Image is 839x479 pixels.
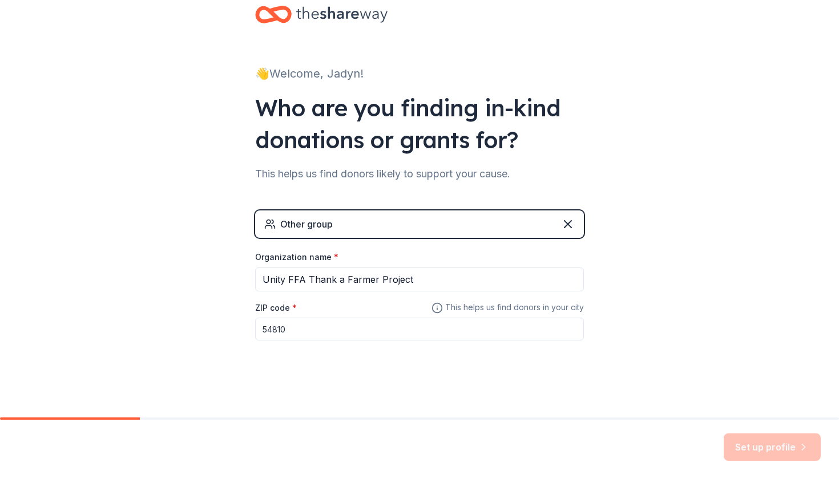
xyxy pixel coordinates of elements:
[255,318,584,340] input: 12345 (U.S. only)
[255,251,338,263] label: Organization name
[255,302,297,314] label: ZIP code
[431,301,584,315] span: This helps us find donors in your city
[255,267,584,291] input: American Red Cross
[255,92,584,156] div: Who are you finding in-kind donations or grants for?
[255,64,584,83] div: 👋 Welcome, Jadyn!
[280,217,333,231] div: Other group
[255,165,584,183] div: This helps us find donors likely to support your cause.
